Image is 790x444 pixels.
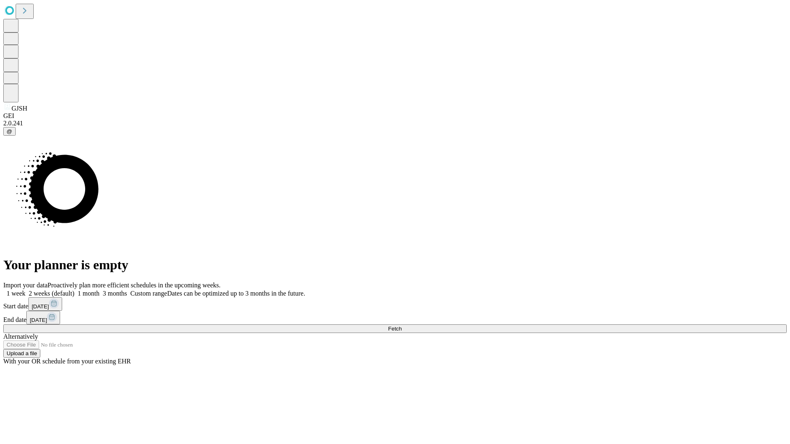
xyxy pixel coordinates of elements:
span: 1 week [7,290,26,297]
span: GJSH [12,105,27,112]
span: [DATE] [30,317,47,323]
button: Fetch [3,324,787,333]
span: 3 months [103,290,127,297]
span: Alternatively [3,333,38,340]
span: Fetch [388,326,402,332]
span: Import your data [3,282,48,289]
button: @ [3,127,16,136]
h1: Your planner is empty [3,257,787,273]
div: End date [3,311,787,324]
span: 2 weeks (default) [29,290,74,297]
span: [DATE] [32,303,49,310]
span: 1 month [78,290,100,297]
button: [DATE] [28,297,62,311]
span: @ [7,128,12,134]
div: Start date [3,297,787,311]
div: GEI [3,112,787,120]
span: Custom range [130,290,167,297]
span: Proactively plan more efficient schedules in the upcoming weeks. [48,282,221,289]
button: [DATE] [26,311,60,324]
span: Dates can be optimized up to 3 months in the future. [167,290,305,297]
button: Upload a file [3,349,40,358]
div: 2.0.241 [3,120,787,127]
span: With your OR schedule from your existing EHR [3,358,131,365]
